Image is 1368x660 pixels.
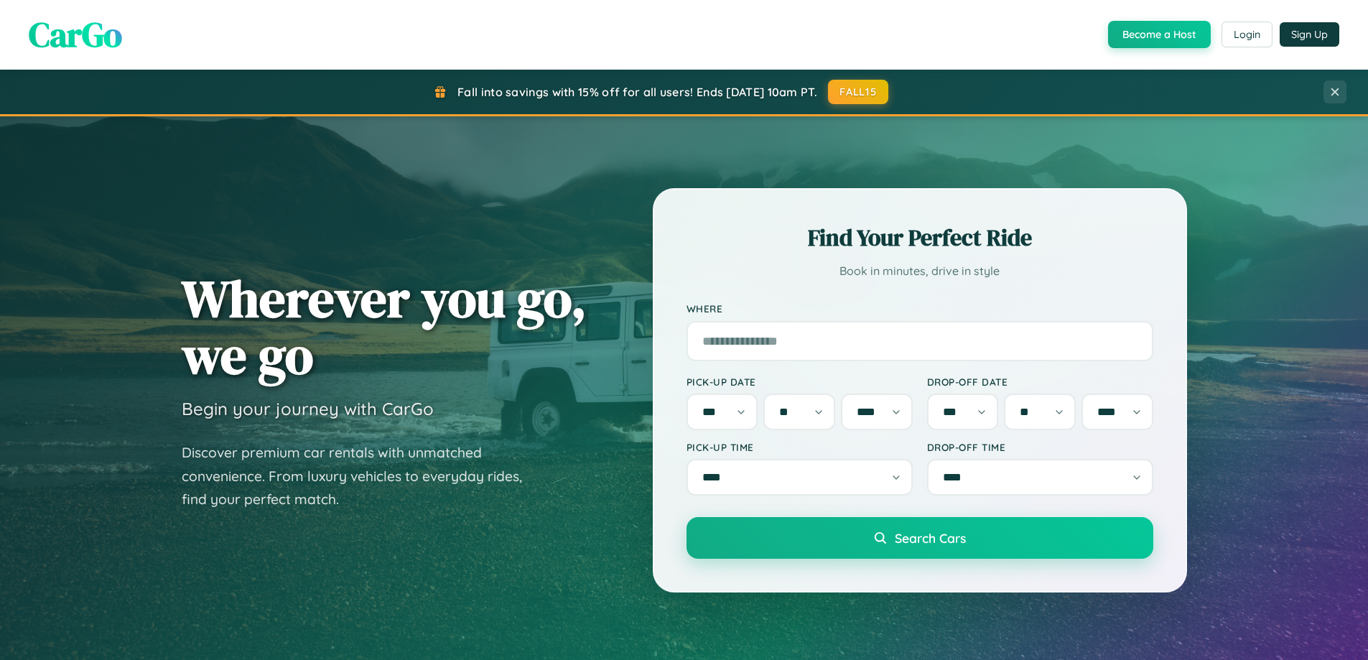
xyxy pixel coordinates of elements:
label: Drop-off Date [927,376,1153,388]
label: Where [687,303,1153,315]
button: FALL15 [828,80,888,104]
button: Sign Up [1280,22,1339,47]
p: Book in minutes, drive in style [687,261,1153,282]
button: Search Cars [687,517,1153,559]
span: CarGo [29,11,122,58]
span: Fall into savings with 15% off for all users! Ends [DATE] 10am PT. [457,85,817,99]
label: Pick-up Date [687,376,913,388]
button: Login [1222,22,1272,47]
label: Pick-up Time [687,441,913,453]
h1: Wherever you go, we go [182,270,587,384]
h2: Find Your Perfect Ride [687,222,1153,254]
button: Become a Host [1108,21,1211,48]
p: Discover premium car rentals with unmatched convenience. From luxury vehicles to everyday rides, ... [182,441,541,511]
h3: Begin your journey with CarGo [182,398,434,419]
span: Search Cars [895,530,966,546]
label: Drop-off Time [927,441,1153,453]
